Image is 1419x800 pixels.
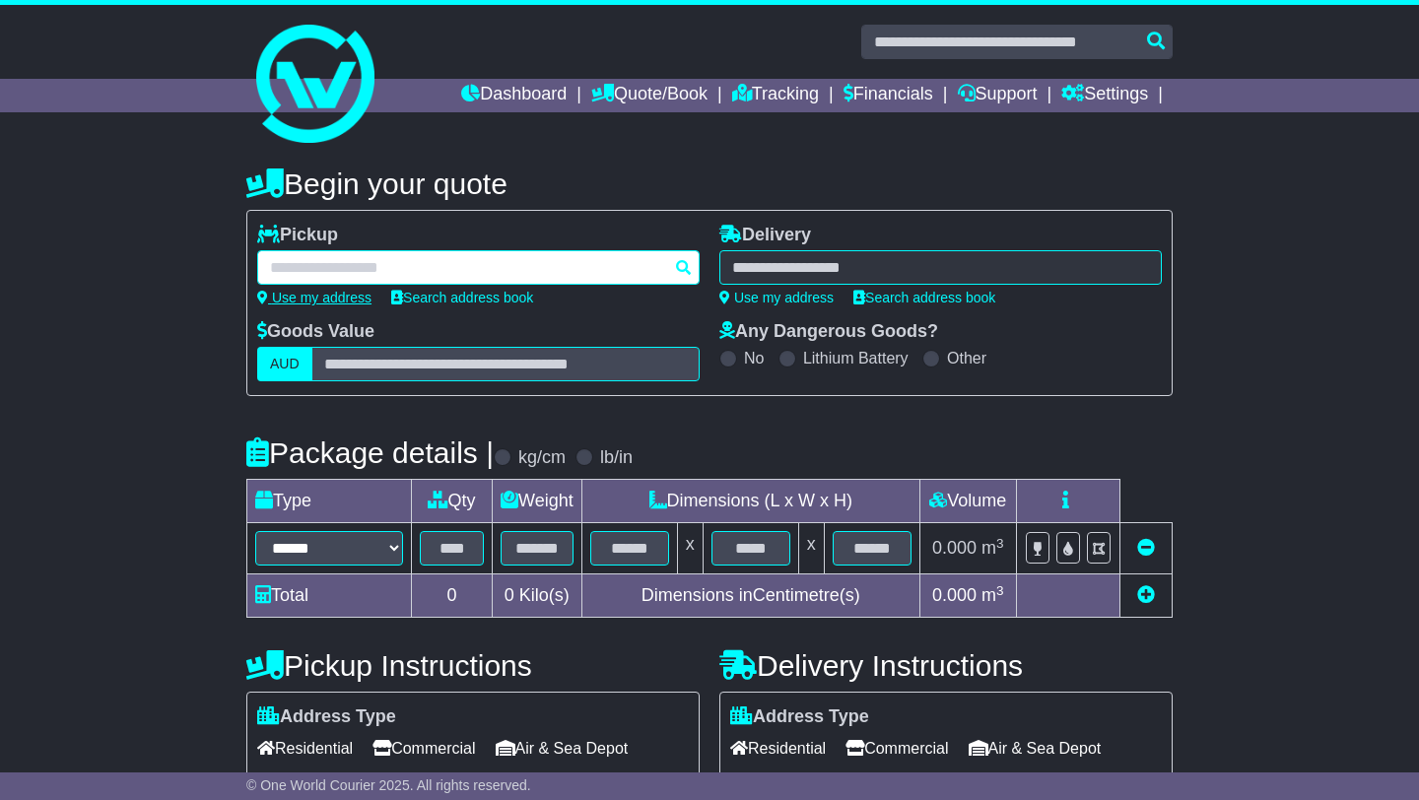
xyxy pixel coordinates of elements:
[257,706,396,728] label: Address Type
[246,649,700,682] h4: Pickup Instructions
[257,290,372,305] a: Use my address
[730,733,826,764] span: Residential
[247,480,412,523] td: Type
[981,585,1004,605] span: m
[844,79,933,112] a: Financials
[969,733,1102,764] span: Air & Sea Depot
[958,79,1038,112] a: Support
[845,733,948,764] span: Commercial
[518,447,566,469] label: kg/cm
[581,480,919,523] td: Dimensions (L x W x H)
[996,536,1004,551] sup: 3
[919,480,1016,523] td: Volume
[372,733,475,764] span: Commercial
[1061,79,1148,112] a: Settings
[493,574,582,618] td: Kilo(s)
[257,347,312,381] label: AUD
[391,290,533,305] a: Search address book
[246,436,494,469] h4: Package details |
[803,349,909,367] label: Lithium Battery
[932,538,977,558] span: 0.000
[581,574,919,618] td: Dimensions in Centimetre(s)
[247,574,412,618] td: Total
[600,447,633,469] label: lb/in
[257,321,374,343] label: Goods Value
[744,349,764,367] label: No
[493,480,582,523] td: Weight
[257,733,353,764] span: Residential
[677,523,703,574] td: x
[1137,538,1155,558] a: Remove this item
[412,480,493,523] td: Qty
[591,79,708,112] a: Quote/Book
[505,585,514,605] span: 0
[496,733,629,764] span: Air & Sea Depot
[246,777,531,793] span: © One World Courier 2025. All rights reserved.
[932,585,977,605] span: 0.000
[947,349,986,367] label: Other
[981,538,1004,558] span: m
[853,290,995,305] a: Search address book
[719,225,811,246] label: Delivery
[719,649,1173,682] h4: Delivery Instructions
[246,167,1173,200] h4: Begin your quote
[257,225,338,246] label: Pickup
[412,574,493,618] td: 0
[730,706,869,728] label: Address Type
[461,79,567,112] a: Dashboard
[732,79,819,112] a: Tracking
[996,583,1004,598] sup: 3
[1137,585,1155,605] a: Add new item
[719,321,938,343] label: Any Dangerous Goods?
[719,290,834,305] a: Use my address
[257,250,700,285] typeahead: Please provide city
[798,523,824,574] td: x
